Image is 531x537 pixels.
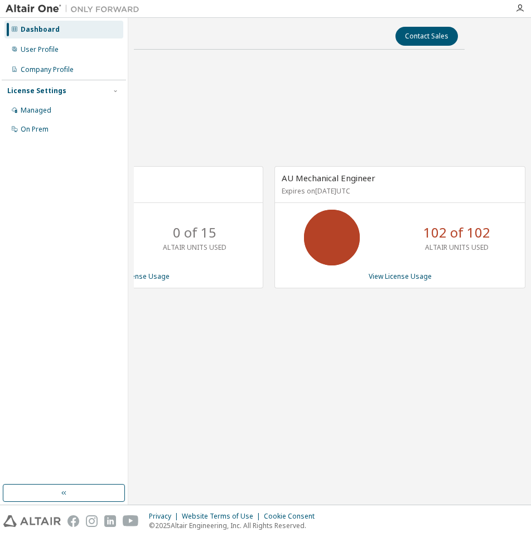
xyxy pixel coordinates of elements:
[7,86,66,95] div: License Settings
[104,515,116,527] img: linkedin.svg
[163,243,226,252] p: ALTAIR UNITS USED
[6,3,145,14] img: Altair One
[21,45,59,54] div: User Profile
[282,186,515,196] p: Expires on [DATE] UTC
[107,272,170,281] a: View License Usage
[20,186,253,196] p: No Expiration
[264,512,321,521] div: Cookie Consent
[149,521,321,530] p: © 2025 Altair Engineering, Inc. All Rights Reserved.
[369,272,432,281] a: View License Usage
[123,515,139,527] img: youtube.svg
[173,223,216,242] p: 0 of 15
[21,106,51,115] div: Managed
[3,515,61,527] img: altair_logo.svg
[282,172,375,183] span: AU Mechanical Engineer
[425,243,489,252] p: ALTAIR UNITS USED
[21,125,49,134] div: On Prem
[67,515,79,527] img: facebook.svg
[21,25,60,34] div: Dashboard
[21,65,74,74] div: Company Profile
[86,515,98,527] img: instagram.svg
[395,27,458,46] button: Contact Sales
[182,512,264,521] div: Website Terms of Use
[423,223,490,242] p: 102 of 102
[149,512,182,521] div: Privacy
